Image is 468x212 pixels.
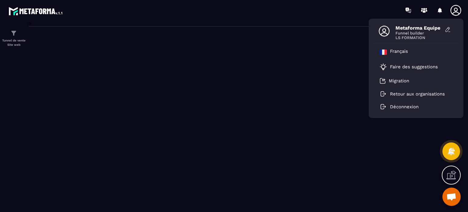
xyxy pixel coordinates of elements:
[395,35,441,40] span: LS FORMATION
[395,31,441,35] span: Funnel builder
[380,91,445,97] a: Retour aux organisations
[380,78,409,84] a: Migration
[2,25,26,52] a: formationformationTunnel de vente Site web
[9,5,63,16] img: logo
[380,63,445,70] a: Faire des suggestions
[2,38,26,47] p: Tunnel de vente Site web
[395,25,441,31] span: Metaforma Equipe
[29,20,462,27] div: >
[390,49,408,56] p: Français
[390,104,419,110] p: Déconnexion
[389,78,409,84] p: Migration
[442,188,461,206] a: Ouvrir le chat
[390,91,445,97] p: Retour aux organisations
[390,64,438,70] p: Faire des suggestions
[10,30,17,37] img: formation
